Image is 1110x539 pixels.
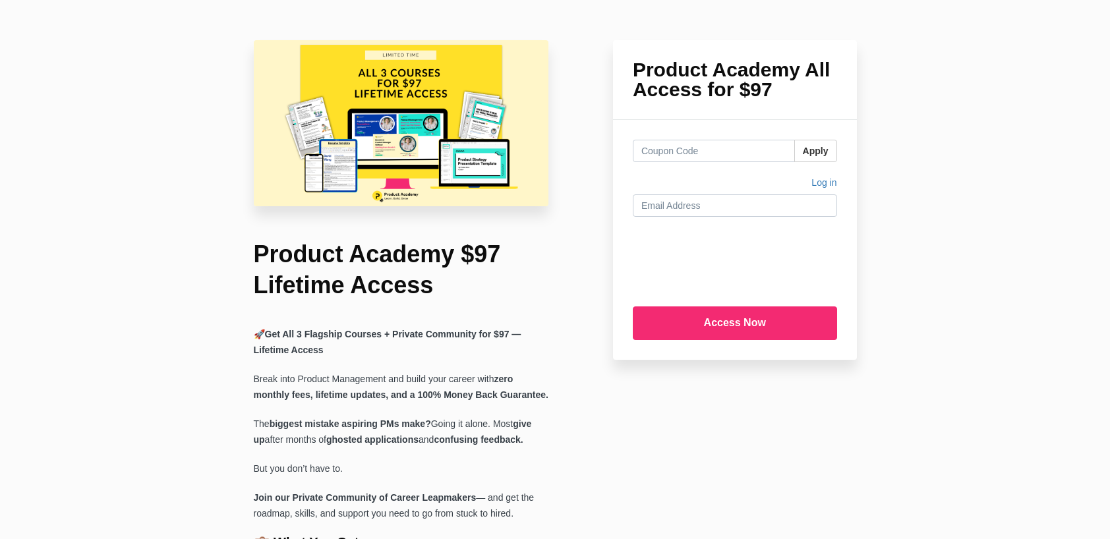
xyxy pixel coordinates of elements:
[794,140,837,162] button: Apply
[326,434,419,445] strong: ghosted applications
[254,40,549,206] img: faadab5-b717-d22e-eca-dbafbb064cf_97_lifetime.png
[633,306,837,340] input: Access Now
[254,239,549,301] h1: Product Academy $97 Lifetime Access
[434,434,523,445] strong: confusing feedback.
[630,227,840,296] iframe: Secure payment input frame
[254,416,549,448] p: The Going it alone. Most after months of and
[270,418,431,429] strong: biggest mistake aspiring PMs make?
[254,461,549,477] p: But you don’t have to.
[254,492,477,503] b: Join our Private Community of Career Leapmakers
[633,60,837,99] h1: Product Academy All Access for $97
[633,140,795,162] input: Coupon Code
[633,194,837,217] input: Email Address
[254,372,549,403] p: Break into Product Management and build your career with
[811,175,836,194] a: Log in
[254,329,265,339] span: 🚀
[254,329,521,355] b: Get All 3 Flagship Courses + Private Community for $97 — Lifetime Access
[254,490,549,522] p: — and get the roadmap, skills, and support you need to go from stuck to hired.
